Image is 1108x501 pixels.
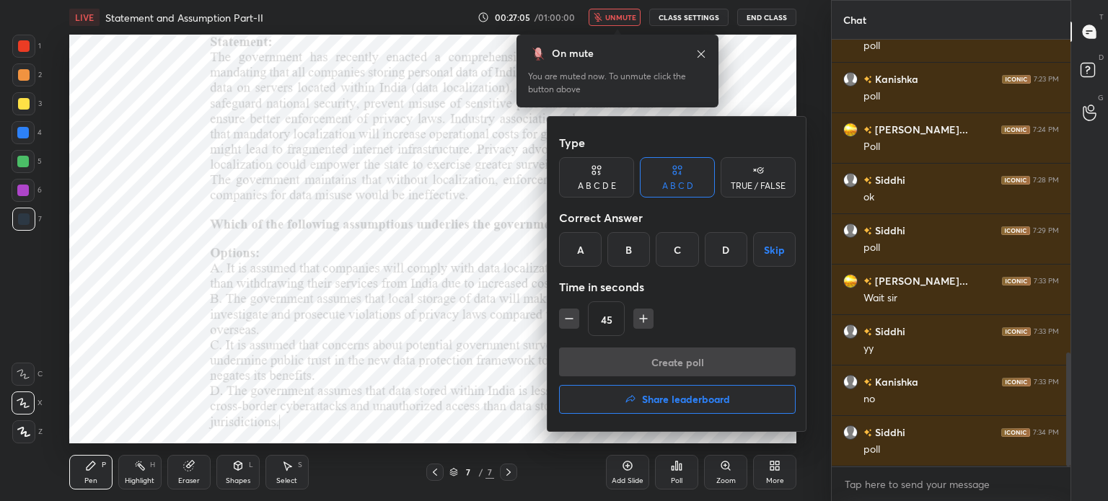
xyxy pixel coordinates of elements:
button: Share leaderboard [559,385,796,414]
div: TRUE / FALSE [731,182,786,190]
div: Time in seconds [559,272,796,301]
div: C [656,232,698,267]
div: A B C D [662,182,693,190]
div: Type [559,128,796,157]
div: A [559,232,602,267]
h4: Share leaderboard [642,394,730,404]
div: A B C D E [578,182,616,190]
div: D [705,232,747,267]
button: Skip [753,232,796,267]
div: Correct Answer [559,203,796,232]
div: B [607,232,650,267]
